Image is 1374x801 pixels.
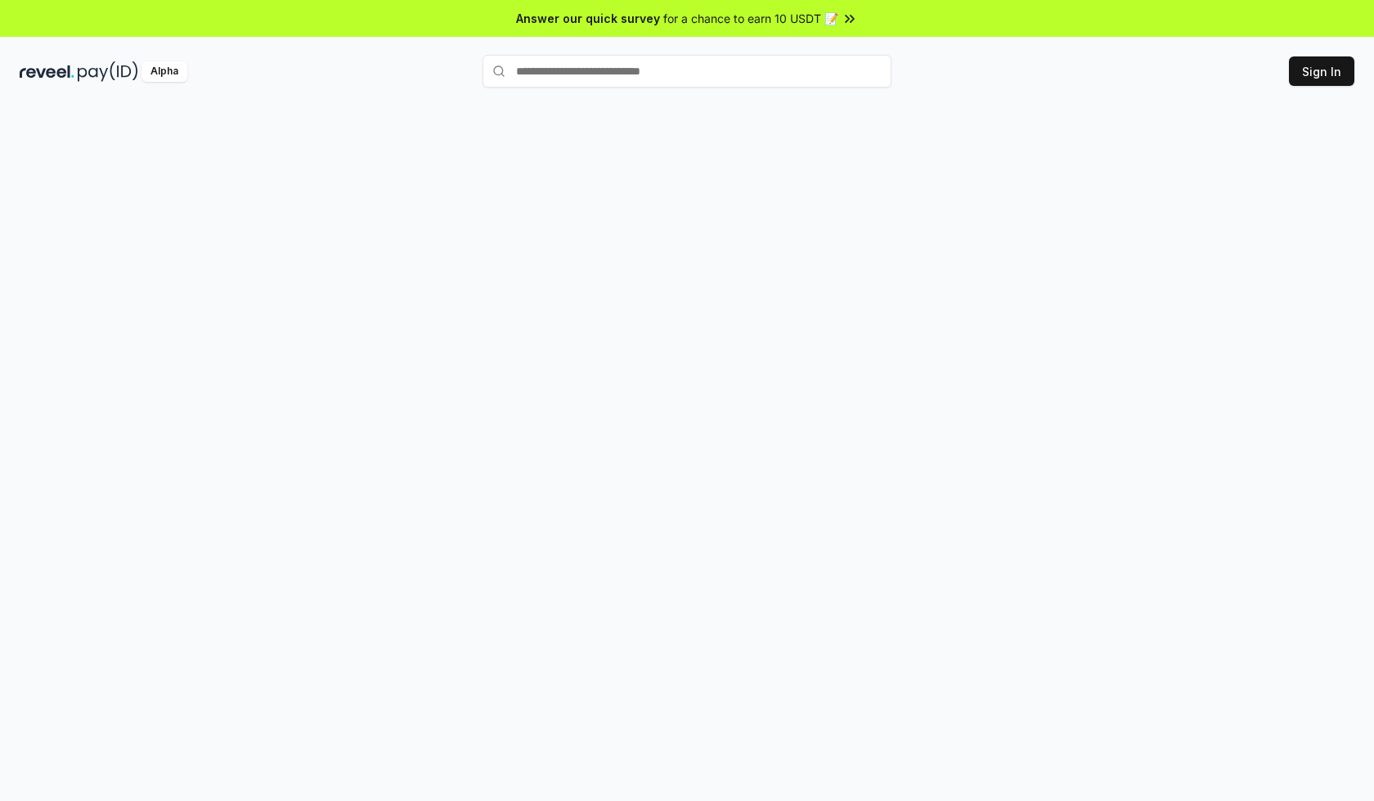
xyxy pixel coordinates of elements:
[20,61,74,82] img: reveel_dark
[663,10,838,27] span: for a chance to earn 10 USDT 📝
[78,61,138,82] img: pay_id
[516,10,660,27] span: Answer our quick survey
[141,61,187,82] div: Alpha
[1289,56,1354,86] button: Sign In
